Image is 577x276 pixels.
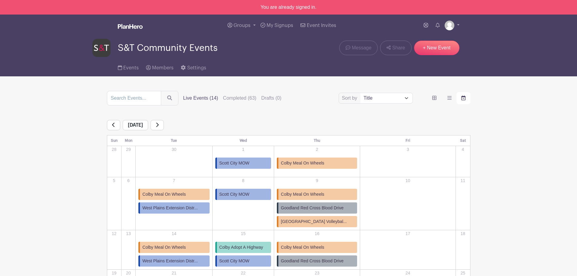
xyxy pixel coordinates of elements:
[108,231,121,237] p: 12
[212,135,274,146] th: Wed
[360,231,455,237] p: 17
[92,39,111,57] img: s-and-t-logo-planhero.png
[352,44,371,52] span: Message
[123,120,148,130] span: [DATE]
[281,191,324,198] span: Colby Meal On Wheels
[136,146,212,153] p: 30
[187,65,206,70] span: Settings
[219,160,250,166] span: Scott City MOW
[427,92,470,104] div: order and view
[281,205,343,211] span: Goodland Red Cross Blood Drive
[277,202,357,214] a: Goodland Red Cross Blood Drive
[360,178,455,184] p: 10
[108,178,121,184] p: 5
[138,189,209,200] a: Colby Meal On Wheels
[215,242,271,253] a: Colby Adopt A Highway
[118,24,143,29] img: logo_white-6c42ec7e38ccf1d336a20a19083b03d10ae64f83f12c07503d8b9e83406b4c7d.svg
[142,191,186,198] span: Colby Meal On Wheels
[456,146,469,153] p: 4
[121,135,135,146] th: Mon
[138,202,209,214] a: West Plains Extension Distr...
[274,231,360,237] p: 16
[277,255,357,267] a: Goodland Red Cross Blood Drive
[152,65,174,70] span: Members
[213,146,274,153] p: 1
[138,242,209,253] a: Colby Meal On Wheels
[277,216,357,227] a: [GEOGRAPHIC_DATA] Volleybal...
[414,41,459,55] a: + New Event
[339,41,378,55] a: Message
[183,95,287,102] div: filters
[136,178,212,184] p: 7
[219,244,263,251] span: Colby Adopt A Highway
[107,135,121,146] th: Sun
[258,15,296,36] a: My Signups
[123,65,139,70] span: Events
[213,178,274,184] p: 8
[380,41,411,55] a: Share
[277,189,357,200] a: Colby Meal On Wheels
[122,231,135,237] p: 13
[118,43,217,53] span: S&T Community Events
[122,146,135,153] p: 29
[146,57,174,76] a: Members
[142,205,198,211] span: West Plains Extension Distr...
[142,244,186,251] span: Colby Meal On Wheels
[281,244,324,251] span: Colby Meal On Wheels
[360,135,456,146] th: Fri
[219,191,250,198] span: Scott City MOW
[281,258,343,264] span: Goodland Red Cross Blood Drive
[215,255,271,267] a: Scott City MOW
[138,255,209,267] a: West Plains Extension Distr...
[122,178,135,184] p: 6
[118,57,139,76] a: Events
[215,158,271,169] a: Scott City MOW
[392,44,405,52] span: Share
[136,231,212,237] p: 14
[277,158,357,169] a: Colby Meal On Wheels
[234,23,250,28] span: Groups
[456,178,469,184] p: 11
[281,160,324,166] span: Colby Meal On Wheels
[281,218,347,225] span: [GEOGRAPHIC_DATA] Volleybal...
[456,135,470,146] th: Sat
[261,95,281,102] label: Drafts (0)
[183,95,218,102] label: Live Events (14)
[215,189,271,200] a: Scott City MOW
[267,23,293,28] span: My Signups
[360,146,455,153] p: 3
[107,91,161,105] input: Search Events...
[307,23,336,28] span: Event Invites
[108,146,121,153] p: 28
[277,242,357,253] a: Colby Meal On Wheels
[136,135,212,146] th: Tue
[223,95,256,102] label: Completed (63)
[213,231,274,237] p: 15
[181,57,206,76] a: Settings
[342,95,359,102] label: Sort by
[274,178,360,184] p: 9
[456,231,469,237] p: 18
[225,15,258,36] a: Groups
[219,258,250,264] span: Scott City MOW
[274,146,360,153] p: 2
[298,15,338,36] a: Event Invites
[445,21,454,30] img: default-ce2991bfa6775e67f084385cd625a349d9dcbb7a52a09fb2fda1e96e2d18dcdb.png
[142,258,198,264] span: West Plains Extension Distr...
[274,135,360,146] th: Thu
